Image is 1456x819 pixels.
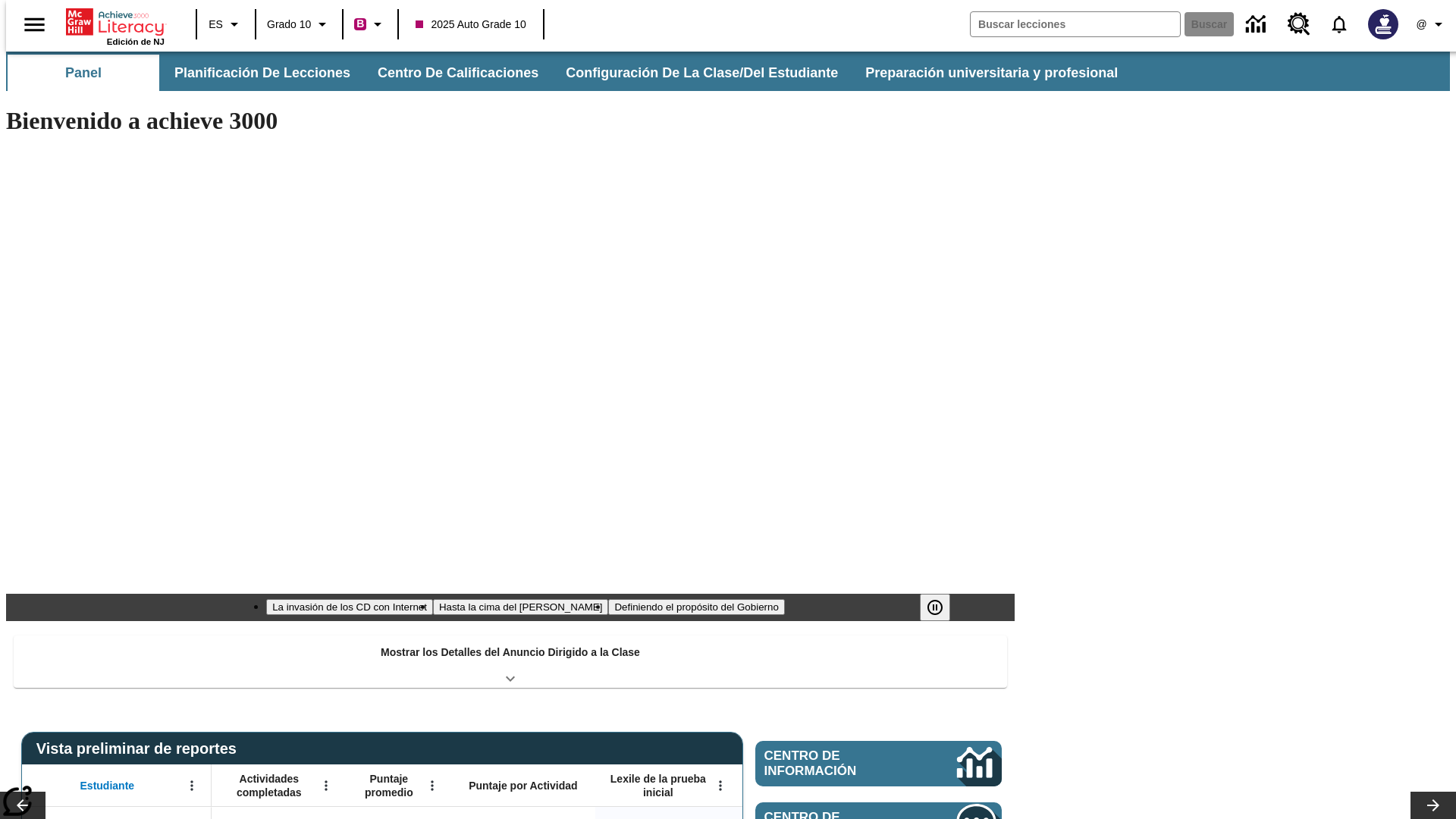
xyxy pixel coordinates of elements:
[267,17,311,33] span: Grado 10
[180,774,203,797] button: Abrir menú
[209,17,223,33] span: ES
[12,2,57,47] button: Abrir el menú lateral
[920,594,965,621] div: Pausar
[433,599,609,615] button: Diapositiva 2 Hasta la cima del monte Tai
[1368,9,1398,39] img: Avatar
[1407,11,1456,38] button: Perfil/Configuración
[261,11,337,38] button: Grado: Grado 10, Elige un grado
[381,645,640,661] p: Mostrar los Detalles del Anuncio Dirigido a la Clase
[1237,4,1279,45] a: Centro de información
[1416,17,1426,33] span: @
[14,635,1007,688] div: Mostrar los Detalles del Anuncio Dirigido a la Clase
[709,774,732,797] button: Abrir menú
[764,748,906,779] span: Centro de información
[66,5,165,46] div: Portada
[366,55,551,91] button: Centro de calificaciones
[554,55,850,91] button: Configuración de la clase/del estudiante
[1319,5,1359,44] a: Notificaciones
[6,107,1015,135] h1: Bienvenido a achieve 3000
[348,11,393,38] button: Boost El color de la clase es rojo violeta. Cambiar el color de la clase.
[1359,5,1407,44] button: Escoja un nuevo avatar
[315,774,337,797] button: Abrir menú
[162,55,362,91] button: Planificación de lecciones
[608,599,784,615] button: Diapositiva 3 Definiendo el propósito del Gobierno
[66,7,165,37] a: Portada
[8,55,159,91] button: Panel
[920,594,950,621] button: Pausar
[755,741,1002,786] a: Centro de información
[416,17,526,33] span: 2025 Auto Grade 10
[219,772,319,799] span: Actividades completadas
[80,779,135,792] span: Estudiante
[603,772,714,799] span: Lexile de la prueba inicial
[6,55,1131,91] div: Subbarra de navegación
[202,11,250,38] button: Lenguaje: ES, Selecciona un idioma
[469,779,577,792] span: Puntaje por Actividad
[107,37,165,46] span: Edición de NJ
[6,52,1450,91] div: Subbarra de navegación
[1279,4,1319,45] a: Centro de recursos, Se abrirá en una pestaña nueva.
[1410,792,1456,819] button: Carrusel de lecciones, seguir
[353,772,425,799] span: Puntaje promedio
[971,12,1180,36] input: Buscar campo
[356,14,364,33] span: B
[36,740,244,758] span: Vista preliminar de reportes
[853,55,1130,91] button: Preparación universitaria y profesional
[421,774,444,797] button: Abrir menú
[266,599,433,615] button: Diapositiva 1 La invasión de los CD con Internet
